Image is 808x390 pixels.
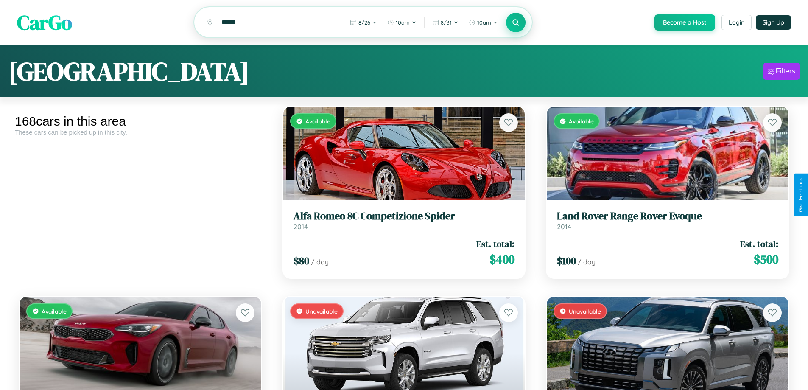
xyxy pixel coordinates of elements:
[756,15,791,30] button: Sign Up
[721,15,752,30] button: Login
[346,16,381,29] button: 8/26
[15,114,266,129] div: 168 cars in this area
[294,210,515,231] a: Alfa Romeo 8C Competizione Spider2014
[740,238,778,250] span: Est. total:
[396,19,410,26] span: 10am
[383,16,421,29] button: 10am
[358,19,370,26] span: 8 / 26
[305,308,338,315] span: Unavailable
[798,178,804,212] div: Give Feedback
[489,251,514,268] span: $ 400
[15,129,266,136] div: These cars can be picked up in this city.
[8,54,249,89] h1: [GEOGRAPHIC_DATA]
[654,14,715,31] button: Become a Host
[754,251,778,268] span: $ 500
[569,118,594,125] span: Available
[477,19,491,26] span: 10am
[763,63,800,80] button: Filters
[557,210,778,222] h3: Land Rover Range Rover Evoque
[578,258,596,266] span: / day
[428,16,463,29] button: 8/31
[557,222,571,231] span: 2014
[776,67,795,76] div: Filters
[464,16,502,29] button: 10am
[311,258,329,266] span: / day
[294,222,308,231] span: 2014
[476,238,514,250] span: Est. total:
[294,210,515,222] h3: Alfa Romeo 8C Competizione Spider
[294,254,309,268] span: $ 80
[569,308,601,315] span: Unavailable
[42,308,67,315] span: Available
[305,118,330,125] span: Available
[557,254,576,268] span: $ 100
[17,8,72,36] span: CarGo
[557,210,778,231] a: Land Rover Range Rover Evoque2014
[441,19,452,26] span: 8 / 31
